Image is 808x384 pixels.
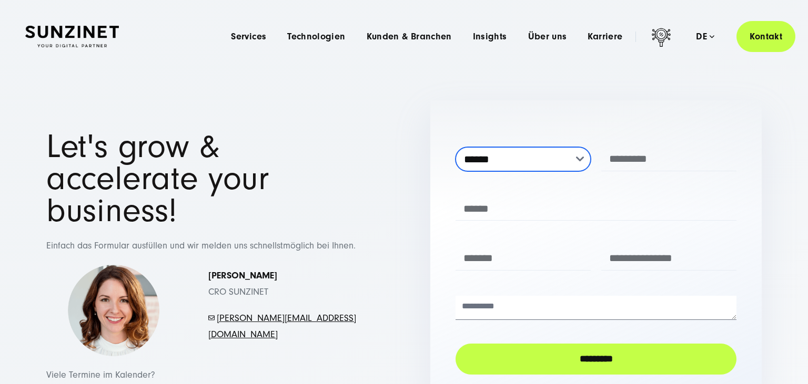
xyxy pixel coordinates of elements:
[736,21,795,52] a: Kontakt
[46,128,269,230] span: Let's grow & accelerate your business!
[367,32,452,42] a: Kunden & Branchen
[696,32,714,42] div: de
[231,32,266,42] a: Services
[473,32,507,42] a: Insights
[528,32,567,42] a: Über uns
[215,313,217,324] span: -
[67,265,159,357] img: Simona-kontakt-page-picture
[25,26,119,48] img: SUNZINET Full Service Digital Agentur
[588,32,622,42] a: Karriere
[208,313,356,340] a: [PERSON_NAME][EMAIL_ADDRESS][DOMAIN_NAME]
[287,32,345,42] a: Technologien
[208,268,357,300] p: CRO SUNZINET
[208,270,277,281] strong: [PERSON_NAME]
[46,240,356,251] span: Einfach das Formular ausfüllen und wir melden uns schnellstmöglich bei Ihnen.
